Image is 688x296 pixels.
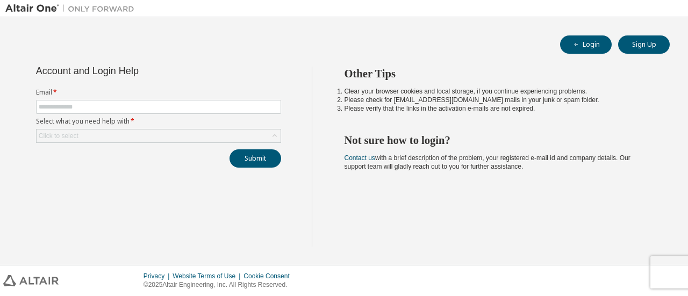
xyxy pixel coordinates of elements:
[37,129,281,142] div: Click to select
[345,154,630,170] span: with a brief description of the problem, your registered e-mail id and company details. Our suppo...
[36,117,281,126] label: Select what you need help with
[618,35,670,54] button: Sign Up
[36,88,281,97] label: Email
[345,154,375,162] a: Contact us
[345,87,651,96] li: Clear your browser cookies and local storage, if you continue experiencing problems.
[39,132,78,140] div: Click to select
[345,67,651,81] h2: Other Tips
[345,133,651,147] h2: Not sure how to login?
[173,272,243,280] div: Website Terms of Use
[345,96,651,104] li: Please check for [EMAIL_ADDRESS][DOMAIN_NAME] mails in your junk or spam folder.
[560,35,612,54] button: Login
[230,149,281,168] button: Submit
[144,272,173,280] div: Privacy
[3,275,59,286] img: altair_logo.svg
[5,3,140,14] img: Altair One
[345,104,651,113] li: Please verify that the links in the activation e-mails are not expired.
[243,272,296,280] div: Cookie Consent
[36,67,232,75] div: Account and Login Help
[144,280,296,290] p: © 2025 Altair Engineering, Inc. All Rights Reserved.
